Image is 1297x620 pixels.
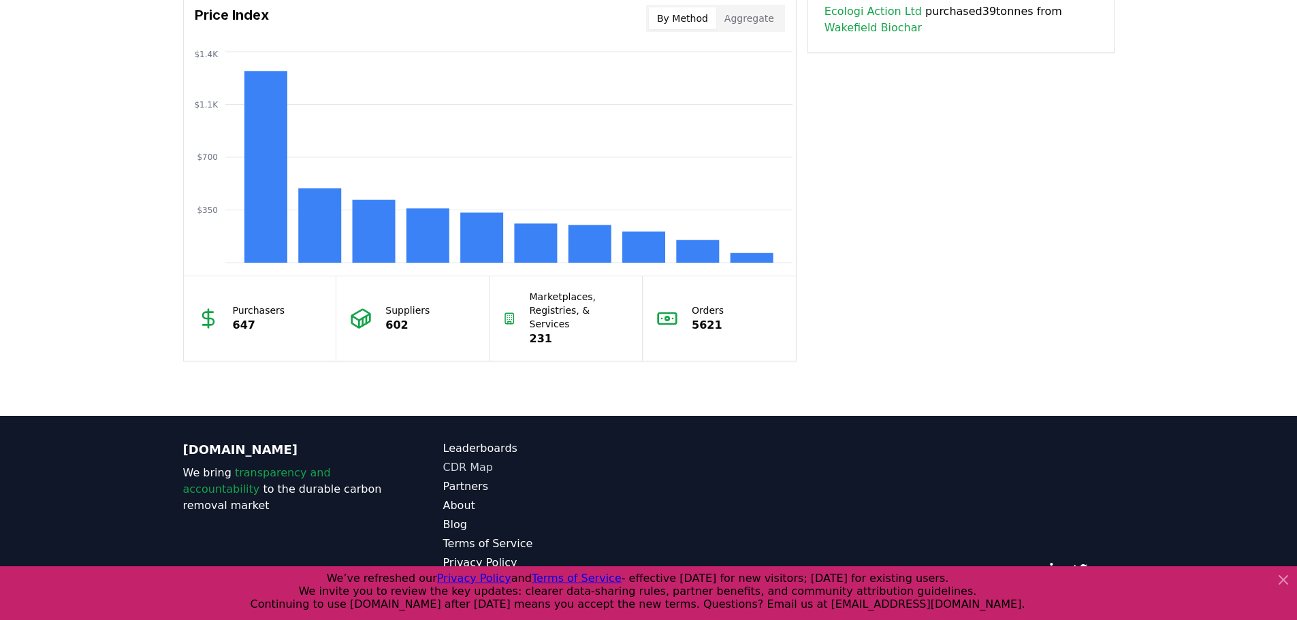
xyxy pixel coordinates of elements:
[233,317,285,333] p: 647
[194,100,219,110] tspan: $1.1K
[716,7,782,29] button: Aggregate
[194,50,219,59] tspan: $1.4K
[443,459,649,476] a: CDR Map
[197,152,218,162] tspan: $700
[195,5,269,32] h3: Price Index
[385,304,430,317] p: Suppliers
[443,497,649,514] a: About
[443,536,649,552] a: Terms of Service
[183,466,331,495] span: transparency and accountability
[183,440,389,459] p: [DOMAIN_NAME]
[385,317,430,333] p: 602
[1049,563,1063,576] a: LinkedIn
[824,20,922,36] a: Wakefield Biochar
[443,517,649,533] a: Blog
[692,317,724,333] p: 5621
[649,7,716,29] button: By Method
[1074,563,1087,576] a: Twitter
[692,304,724,317] p: Orders
[824,3,922,20] a: Ecologi Action Ltd
[443,555,649,571] a: Privacy Policy
[443,478,649,495] a: Partners
[197,206,218,215] tspan: $350
[443,440,649,457] a: Leaderboards
[824,3,1098,36] span: purchased 39 tonnes from
[530,290,629,331] p: Marketplaces, Registries, & Services
[183,465,389,514] p: We bring to the durable carbon removal market
[530,331,629,347] p: 231
[233,304,285,317] p: Purchasers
